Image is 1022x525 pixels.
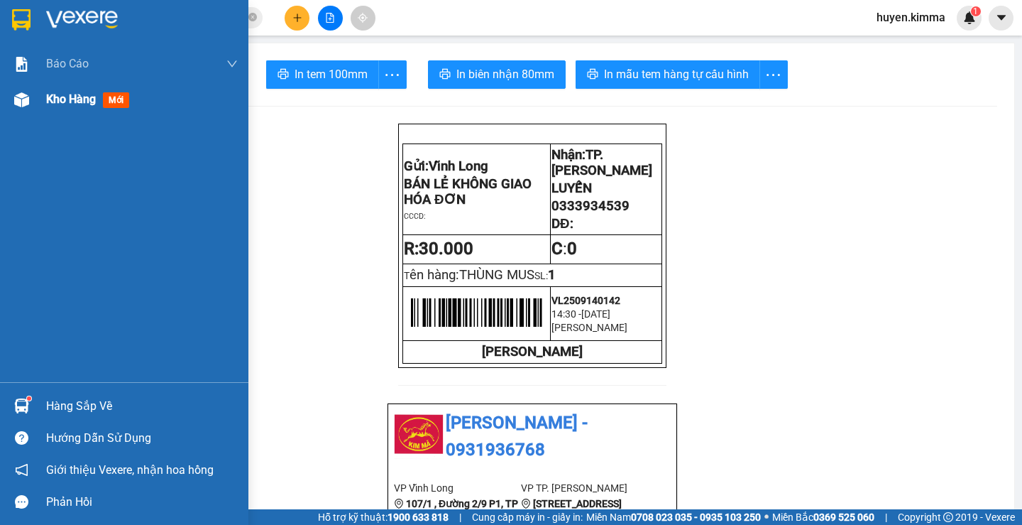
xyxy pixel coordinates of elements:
img: logo.jpg [394,410,444,460]
span: 1 [973,6,978,16]
span: Miền Nam [586,509,761,525]
strong: 0369 525 060 [813,512,874,523]
div: 0333934539 [92,63,206,83]
span: question-circle [15,431,28,445]
span: printer [278,68,289,82]
button: more [378,60,407,89]
span: DĐ: [551,216,573,232]
span: In tem 100mm [295,65,368,83]
div: TP. [PERSON_NAME] [92,12,206,46]
img: warehouse-icon [14,92,29,107]
li: VP TP. [PERSON_NAME] [521,480,648,496]
span: BÁN LẺ KHÔNG GIAO HÓA ĐƠN [404,176,532,207]
sup: 1 [971,6,981,16]
span: message [15,495,28,509]
span: ⚪️ [764,514,769,520]
sup: 1 [27,396,31,401]
span: CCCD: [404,212,426,221]
span: THÙNG MUS [459,267,534,283]
strong: R: [404,239,473,259]
img: icon-new-feature [963,11,976,24]
button: more [759,60,788,89]
span: Cung cấp máy in - giấy in: [472,509,583,525]
span: more [379,66,406,84]
strong: 0708 023 035 - 0935 103 250 [631,512,761,523]
span: more [760,66,787,84]
button: plus [285,6,309,31]
span: Gửi: [12,13,34,28]
img: solution-icon [14,57,29,72]
span: close-circle [248,13,257,21]
button: printerIn biên nhận 80mm [428,60,566,89]
span: Nhận: [551,147,652,178]
div: Hàng sắp về [46,396,238,417]
span: In biên nhận 80mm [456,65,554,83]
li: [PERSON_NAME] - 0931936768 [394,410,671,463]
b: [STREET_ADDRESS][PERSON_NAME] [521,498,622,525]
strong: [PERSON_NAME] [482,344,583,359]
span: Kho hàng [46,92,96,106]
span: caret-down [995,11,1008,24]
span: printer [587,68,598,82]
span: 0 [567,239,577,259]
span: [DATE] [581,308,610,320]
span: 0333934539 [551,198,630,214]
div: Vĩnh Long [12,12,82,46]
span: TP. [PERSON_NAME] [551,147,652,178]
button: caret-down [989,6,1013,31]
span: huyen.kimma [865,9,957,26]
button: file-add [318,6,343,31]
span: Hỗ trợ kỹ thuật: [318,509,449,525]
span: Nhận: [92,13,126,28]
div: Hướng dẫn sử dụng [46,428,238,449]
strong: 1900 633 818 [388,512,449,523]
span: environment [521,499,531,509]
strong: C [551,239,563,259]
span: [PERSON_NAME] [551,322,627,333]
span: 1 [548,267,556,283]
span: In mẫu tem hàng tự cấu hình [604,65,749,83]
span: mới [103,92,129,108]
button: printerIn mẫu tem hàng tự cấu hình [576,60,760,89]
span: 30.000 [419,239,473,259]
span: LUYẾN [551,180,592,196]
span: aim [358,13,368,23]
div: Phản hồi [46,492,238,513]
span: Báo cáo [46,55,89,72]
div: LUYẾN [92,46,206,63]
span: VL2509140142 [551,295,620,306]
span: | [885,509,887,525]
b: 107/1 , Đường 2/9 P1, TP Vĩnh Long [394,498,518,525]
span: Miền Bắc [772,509,874,525]
span: 14:30 - [551,308,581,320]
span: environment [394,499,404,509]
span: Giới thiệu Vexere, nhận hoa hồng [46,461,214,479]
span: file-add [325,13,335,23]
span: Vĩnh Long [429,158,488,174]
span: : [551,239,577,259]
span: SL: [534,270,548,281]
div: BÁN LẺ KHÔNG GIAO HÓA ĐƠN [12,46,82,114]
button: printerIn tem 100mm [266,60,379,89]
span: printer [439,68,451,82]
span: close-circle [248,11,257,25]
span: | [459,509,461,525]
span: copyright [943,512,953,522]
span: Gửi: [404,158,488,174]
li: VP Vĩnh Long [394,480,521,496]
button: aim [351,6,375,31]
span: T [404,270,534,281]
span: down [226,58,238,70]
span: ên hàng: [410,267,534,283]
img: warehouse-icon [14,399,29,413]
img: logo-vxr [12,9,31,31]
span: notification [15,463,28,477]
span: plus [292,13,302,23]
